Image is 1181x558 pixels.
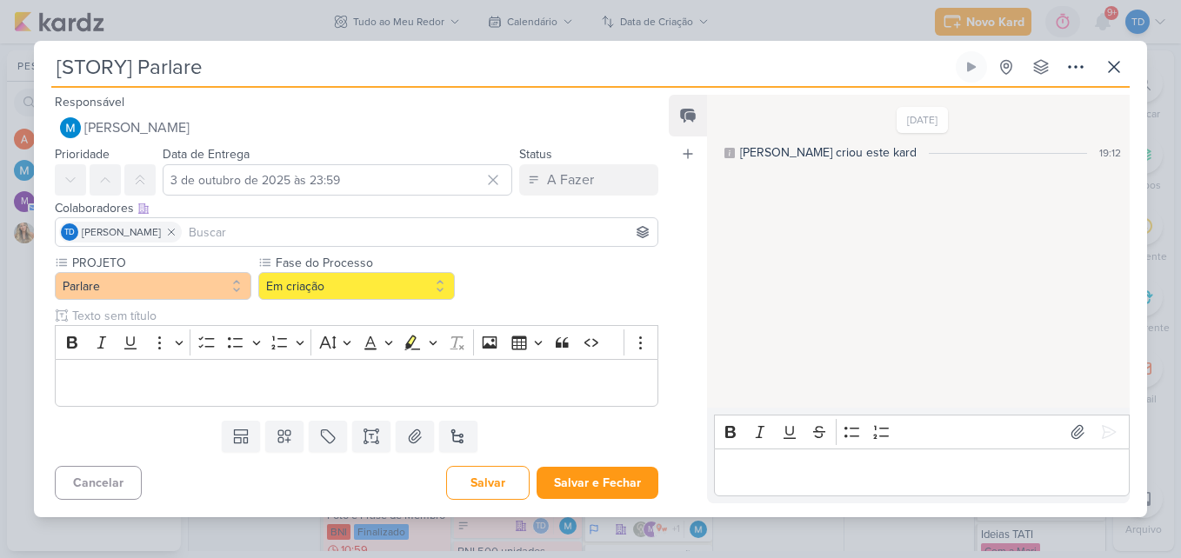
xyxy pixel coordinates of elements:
label: Status [519,147,552,162]
label: Responsável [55,95,124,110]
input: Buscar [185,222,654,242]
div: 19:12 [1099,145,1121,161]
div: Ligar relógio [964,60,978,74]
div: Editor toolbar [714,415,1130,448]
img: MARIANA MIRANDA [60,117,81,138]
p: Td [64,229,75,237]
label: Fase do Processo [274,254,455,272]
div: Colaboradores [55,199,658,217]
div: Thais de carvalho [61,223,78,241]
span: [PERSON_NAME] [84,117,190,138]
button: Parlare [55,272,251,300]
input: Select a date [163,164,512,196]
button: [PERSON_NAME] [55,112,658,143]
label: PROJETO [70,254,251,272]
button: Em criação [258,272,455,300]
div: [PERSON_NAME] criou este kard [740,143,917,162]
button: Salvar [446,466,530,500]
div: Editor editing area: main [55,359,658,407]
span: [PERSON_NAME] [82,224,161,240]
button: Cancelar [55,466,142,500]
label: Data de Entrega [163,147,250,162]
button: A Fazer [519,164,658,196]
button: Salvar e Fechar [537,467,658,499]
label: Prioridade [55,147,110,162]
input: Kard Sem Título [51,51,952,83]
div: Editor editing area: main [714,448,1130,496]
div: Editor toolbar [55,325,658,359]
input: Texto sem título [69,307,658,325]
div: A Fazer [547,169,594,190]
